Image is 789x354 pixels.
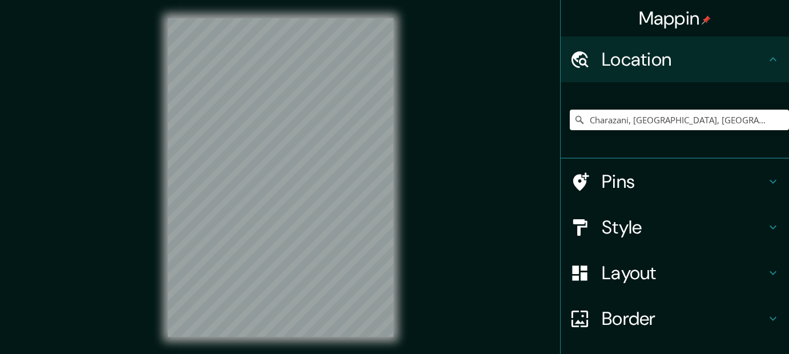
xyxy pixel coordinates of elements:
[168,18,393,337] canvas: Map
[602,216,766,239] h4: Style
[602,307,766,330] h4: Border
[570,110,789,130] input: Pick your city or area
[602,48,766,71] h4: Location
[561,250,789,296] div: Layout
[602,262,766,284] h4: Layout
[561,296,789,341] div: Border
[561,37,789,82] div: Location
[561,204,789,250] div: Style
[602,170,766,193] h4: Pins
[702,15,711,25] img: pin-icon.png
[639,7,711,30] h4: Mappin
[561,159,789,204] div: Pins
